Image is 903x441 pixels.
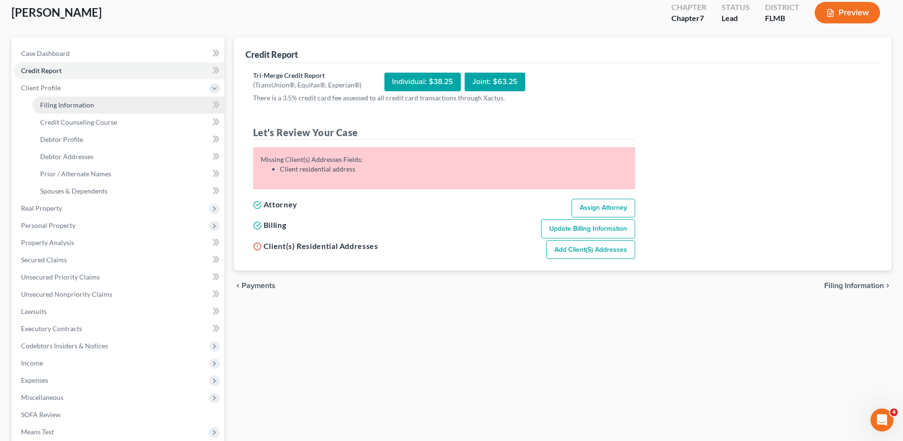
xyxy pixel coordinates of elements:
[234,282,242,290] i: chevron_left
[21,376,48,384] span: Expenses
[765,13,799,24] div: FLMB
[884,282,892,290] i: chevron_right
[13,320,224,337] a: Executory Contracts
[253,240,378,252] h5: Client(s) Residential Addresses
[546,240,635,259] a: Add Client(s) Addresses
[280,164,627,174] li: Client residential address
[21,410,61,419] span: SOFA Review
[32,148,224,165] a: Debtor Addresses
[541,219,635,238] a: Update Billing Information
[21,66,62,75] span: Credit Report
[21,204,62,212] span: Real Property
[21,273,100,281] span: Unsecured Priority Claims
[32,131,224,148] a: Debtor Profile
[21,238,74,247] span: Property Analysis
[890,409,898,416] span: 4
[40,170,111,178] span: Prior / Alternate Names
[21,256,67,264] span: Secured Claims
[261,155,627,174] div: Missing Client(s) Addresses Fields:
[21,342,108,350] span: Codebtors Insiders & Notices
[253,71,361,80] div: Tri-Merge Credit Report
[824,282,884,290] span: Filing Information
[32,114,224,131] a: Credit Counseling Course
[13,303,224,320] a: Lawsuits
[465,73,525,91] div: Joint: $63.25
[32,183,224,200] a: Spouses & Dependents
[824,282,892,290] button: Filing Information chevron_right
[671,13,706,24] div: Chapter
[21,393,64,401] span: Miscellaneous
[722,2,750,13] div: Status
[245,49,298,60] div: Credit Report
[13,251,224,269] a: Secured Claims
[40,135,83,143] span: Debtor Profile
[13,286,224,303] a: Unsecured Nonpriority Claims
[11,5,102,19] span: [PERSON_NAME]
[234,282,276,290] button: chevron_left Payments
[671,2,706,13] div: Chapter
[21,307,47,315] span: Lawsuits
[21,428,54,436] span: Means Test
[21,49,70,57] span: Case Dashboard
[13,62,224,79] a: Credit Report
[765,2,799,13] div: District
[700,13,704,22] span: 7
[21,324,82,333] span: Executory Contracts
[253,93,635,103] p: There is a 3.5% credit card fee assessed to all credit card transactions through Xactus.
[13,269,224,286] a: Unsecured Priority Claims
[21,84,61,92] span: Client Profile
[871,409,893,431] iframe: Intercom live chat
[264,200,297,209] span: Attorney
[253,80,361,90] div: (TransUnion®, Equifax®, Experian®)
[815,2,880,23] button: Preview
[253,126,635,140] h4: Let's Review Your Case
[253,219,286,231] h5: Billing
[32,165,224,183] a: Prior / Alternate Names
[384,73,461,91] div: Individual: $38.25
[40,187,107,195] span: Spouses & Dependents
[13,234,224,251] a: Property Analysis
[21,290,112,298] span: Unsecured Nonpriority Claims
[13,45,224,62] a: Case Dashboard
[13,406,224,423] a: SOFA Review
[21,359,43,367] span: Income
[21,221,75,229] span: Personal Property
[40,118,117,126] span: Credit Counseling Course
[32,97,224,114] a: Filing Information
[40,152,94,161] span: Debtor Addresses
[40,101,94,109] span: Filing Information
[242,282,276,290] span: Payments
[572,199,635,218] a: Assign Attorney
[722,13,750,24] div: Lead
